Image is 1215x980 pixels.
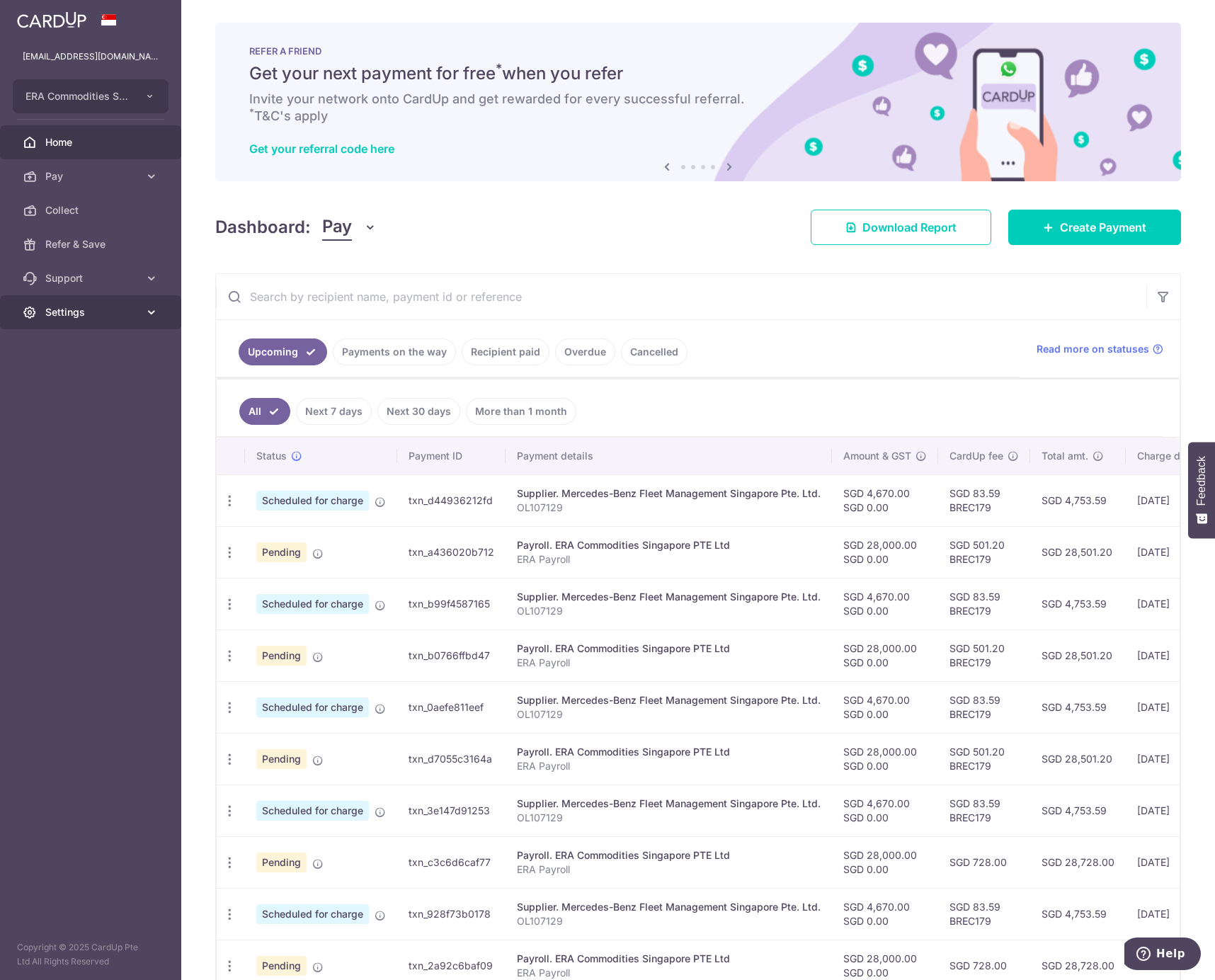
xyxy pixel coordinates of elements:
[256,749,307,769] span: Pending
[517,642,821,656] div: Payroll. ERA Commodities Singapore PTE Ltd
[1042,449,1088,463] span: Total amt.
[832,578,938,629] td: SGD 4,670.00 SGD 0.00
[517,745,821,759] div: Payroll. ERA Commodities Singapore PTE Ltd
[1030,888,1126,940] td: SGD 4,753.59
[517,486,821,501] div: Supplier. Mercedes-Benz Fleet Management Singapore Pte. Ltd.
[843,449,911,463] span: Amount & GST
[506,438,832,474] th: Payment details
[832,474,938,526] td: SGD 4,670.00 SGD 0.00
[938,785,1030,836] td: SGD 83.59 BREC179
[45,135,139,149] span: Home
[517,707,821,722] p: OL107129
[462,338,549,365] a: Recipient paid
[45,305,139,319] span: Settings
[45,237,139,251] span: Refer & Save
[397,578,506,629] td: txn_b99f4587165
[938,578,1030,629] td: SGD 83.59 BREC179
[1030,578,1126,629] td: SGD 4,753.59
[256,853,307,872] span: Pending
[832,888,938,940] td: SGD 4,670.00 SGD 0.00
[397,888,506,940] td: txn_928f73b0178
[517,693,821,707] div: Supplier. Mercedes-Benz Fleet Management Singapore Pte. Ltd.
[256,449,287,463] span: Status
[256,646,307,666] span: Pending
[256,491,369,511] span: Scheduled for charge
[1030,474,1126,526] td: SGD 4,753.59
[397,526,506,578] td: txn_a436020b712
[216,274,1146,319] input: Search by recipient name, payment id or reference
[938,629,1030,681] td: SGD 501.20 BREC179
[555,338,615,365] a: Overdue
[517,656,821,670] p: ERA Payroll
[23,50,159,64] p: [EMAIL_ADDRESS][DOMAIN_NAME]
[397,836,506,888] td: txn_c3c6d6caf77
[256,956,307,976] span: Pending
[322,214,377,241] button: Pay
[45,169,139,183] span: Pay
[397,681,506,733] td: txn_0aefe811eef
[397,785,506,836] td: txn_3e147d91253
[239,398,290,425] a: All
[13,79,169,113] button: ERA Commodities Singapore PTE Ltd
[397,733,506,785] td: txn_d7055c3164a
[45,271,139,285] span: Support
[466,398,576,425] a: More than 1 month
[45,203,139,217] span: Collect
[256,904,369,924] span: Scheduled for charge
[1060,219,1146,236] span: Create Payment
[1030,785,1126,836] td: SGD 4,753.59
[25,89,130,103] span: ERA Commodities Singapore PTE Ltd
[832,629,938,681] td: SGD 28,000.00 SGD 0.00
[322,214,352,241] span: Pay
[517,914,821,928] p: OL107129
[1037,342,1149,356] span: Read more on statuses
[938,681,1030,733] td: SGD 83.59 BREC179
[215,215,311,240] h4: Dashboard:
[938,474,1030,526] td: SGD 83.59 BREC179
[1037,342,1163,356] a: Read more on statuses
[249,62,1147,85] h5: Get your next payment for free when you refer
[517,900,821,914] div: Supplier. Mercedes-Benz Fleet Management Singapore Pte. Ltd.
[517,811,821,825] p: OL107129
[249,91,1147,125] h6: Invite your network onto CardUp and get rewarded for every successful referral. T&C's apply
[517,759,821,773] p: ERA Payroll
[517,797,821,811] div: Supplier. Mercedes-Benz Fleet Management Singapore Pte. Ltd.
[397,629,506,681] td: txn_b0766ffbd47
[296,398,372,425] a: Next 7 days
[517,952,821,966] div: Payroll. ERA Commodities Singapore PTE Ltd
[832,785,938,836] td: SGD 4,670.00 SGD 0.00
[517,501,821,515] p: OL107129
[862,219,957,236] span: Download Report
[1188,442,1215,538] button: Feedback - Show survey
[811,210,991,245] a: Download Report
[949,449,1003,463] span: CardUp fee
[832,526,938,578] td: SGD 28,000.00 SGD 0.00
[377,398,460,425] a: Next 30 days
[938,836,1030,888] td: SGD 728.00
[832,836,938,888] td: SGD 28,000.00 SGD 0.00
[333,338,456,365] a: Payments on the way
[256,594,369,614] span: Scheduled for charge
[1030,836,1126,888] td: SGD 28,728.00
[256,801,369,821] span: Scheduled for charge
[517,538,821,552] div: Payroll. ERA Commodities Singapore PTE Ltd
[1137,449,1195,463] span: Charge date
[621,338,688,365] a: Cancelled
[1124,938,1201,973] iframe: Opens a widget where you can find more information
[239,338,327,365] a: Upcoming
[832,733,938,785] td: SGD 28,000.00 SGD 0.00
[1030,681,1126,733] td: SGD 4,753.59
[938,733,1030,785] td: SGD 501.20 BREC179
[256,697,369,717] span: Scheduled for charge
[938,888,1030,940] td: SGD 83.59 BREC179
[1030,526,1126,578] td: SGD 28,501.20
[397,438,506,474] th: Payment ID
[938,526,1030,578] td: SGD 501.20 BREC179
[1030,733,1126,785] td: SGD 28,501.20
[517,966,821,980] p: ERA Payroll
[517,848,821,862] div: Payroll. ERA Commodities Singapore PTE Ltd
[517,604,821,618] p: OL107129
[517,862,821,877] p: ERA Payroll
[832,681,938,733] td: SGD 4,670.00 SGD 0.00
[249,45,1147,57] p: REFER A FRIEND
